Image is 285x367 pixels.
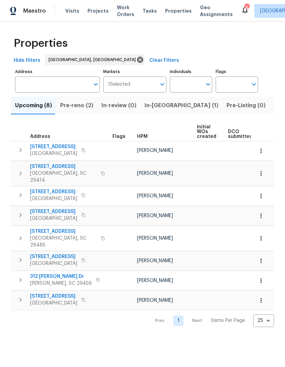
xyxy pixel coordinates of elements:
[15,70,100,74] label: Address
[30,195,77,202] span: [GEOGRAPHIC_DATA]
[137,236,173,241] span: [PERSON_NAME]
[30,235,97,249] span: [GEOGRAPHIC_DATA], SC 29485
[30,228,97,235] span: [STREET_ADDRESS]
[137,148,173,153] span: [PERSON_NAME]
[112,134,125,139] span: Flags
[103,70,167,74] label: Markets
[30,134,50,139] span: Address
[117,4,134,18] span: Work Orders
[49,56,138,63] span: [GEOGRAPHIC_DATA], [GEOGRAPHIC_DATA]
[137,171,173,176] span: [PERSON_NAME]
[145,101,218,110] span: In-[GEOGRAPHIC_DATA] (1)
[30,273,92,280] span: 312 [PERSON_NAME] Dr
[244,4,249,11] div: 4
[228,129,253,139] span: DCO submitted
[30,215,77,222] span: [GEOGRAPHIC_DATA]
[65,8,79,14] span: Visits
[30,300,77,307] span: [GEOGRAPHIC_DATA]
[137,213,173,218] span: [PERSON_NAME]
[149,56,179,65] span: Clear Filters
[91,80,100,89] button: Open
[137,298,173,303] span: [PERSON_NAME]
[253,312,274,329] div: 25
[165,8,192,14] span: Properties
[149,314,274,327] nav: Pagination Navigation
[137,258,173,263] span: [PERSON_NAME]
[101,101,136,110] span: In-review (0)
[203,80,213,89] button: Open
[23,8,46,14] span: Maestro
[30,293,77,300] span: [STREET_ADDRESS]
[227,101,266,110] span: Pre-Listing (0)
[170,70,212,74] label: Individuals
[30,170,97,184] span: [GEOGRAPHIC_DATA], SC 29414
[30,143,77,150] span: [STREET_ADDRESS]
[173,315,184,326] a: Goto page 1
[200,4,233,18] span: Geo Assignments
[11,54,43,67] button: Hide filters
[249,80,259,89] button: Open
[158,80,167,89] button: Open
[216,70,258,74] label: Flags
[211,317,245,324] p: Items Per Page
[147,54,182,67] button: Clear Filters
[30,150,77,157] span: [GEOGRAPHIC_DATA]
[14,56,40,65] span: Hide filters
[45,54,145,65] div: [GEOGRAPHIC_DATA], [GEOGRAPHIC_DATA]
[14,40,68,47] span: Properties
[137,278,173,283] span: [PERSON_NAME]
[108,82,130,87] span: 1 Selected
[30,163,97,170] span: [STREET_ADDRESS]
[60,101,93,110] span: Pre-reno (2)
[30,260,77,267] span: [GEOGRAPHIC_DATA]
[30,253,77,260] span: [STREET_ADDRESS]
[197,125,216,139] span: Initial WOs created
[15,101,52,110] span: Upcoming (8)
[30,208,77,215] span: [STREET_ADDRESS]
[137,134,148,139] span: HPM
[142,9,157,13] span: Tasks
[30,280,92,287] span: [PERSON_NAME], SC 29456
[137,194,173,198] span: [PERSON_NAME]
[87,8,109,14] span: Projects
[30,188,77,195] span: [STREET_ADDRESS]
